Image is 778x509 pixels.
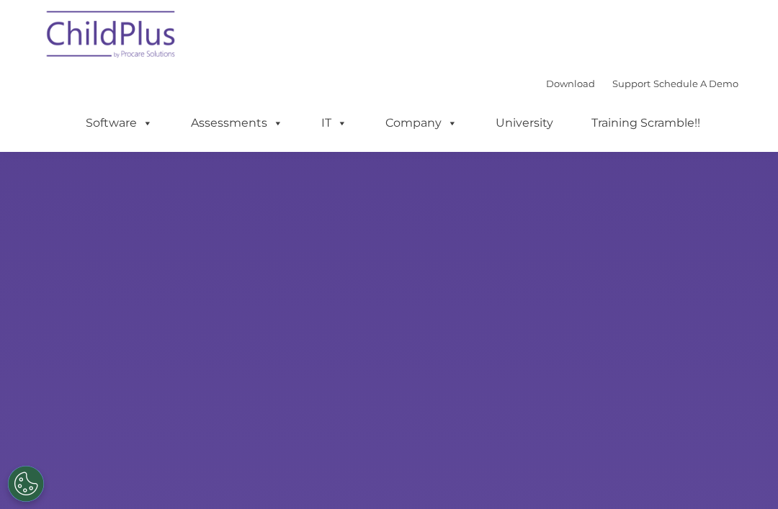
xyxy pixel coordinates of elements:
[546,78,595,89] a: Download
[371,109,472,138] a: Company
[176,109,298,138] a: Assessments
[307,109,362,138] a: IT
[40,1,184,73] img: ChildPlus by Procare Solutions
[8,466,44,502] button: Cookies Settings
[481,109,568,138] a: University
[577,109,715,138] a: Training Scramble!!
[71,109,167,138] a: Software
[653,78,738,89] a: Schedule A Demo
[546,78,738,89] font: |
[612,78,650,89] a: Support
[706,440,778,509] iframe: Chat Widget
